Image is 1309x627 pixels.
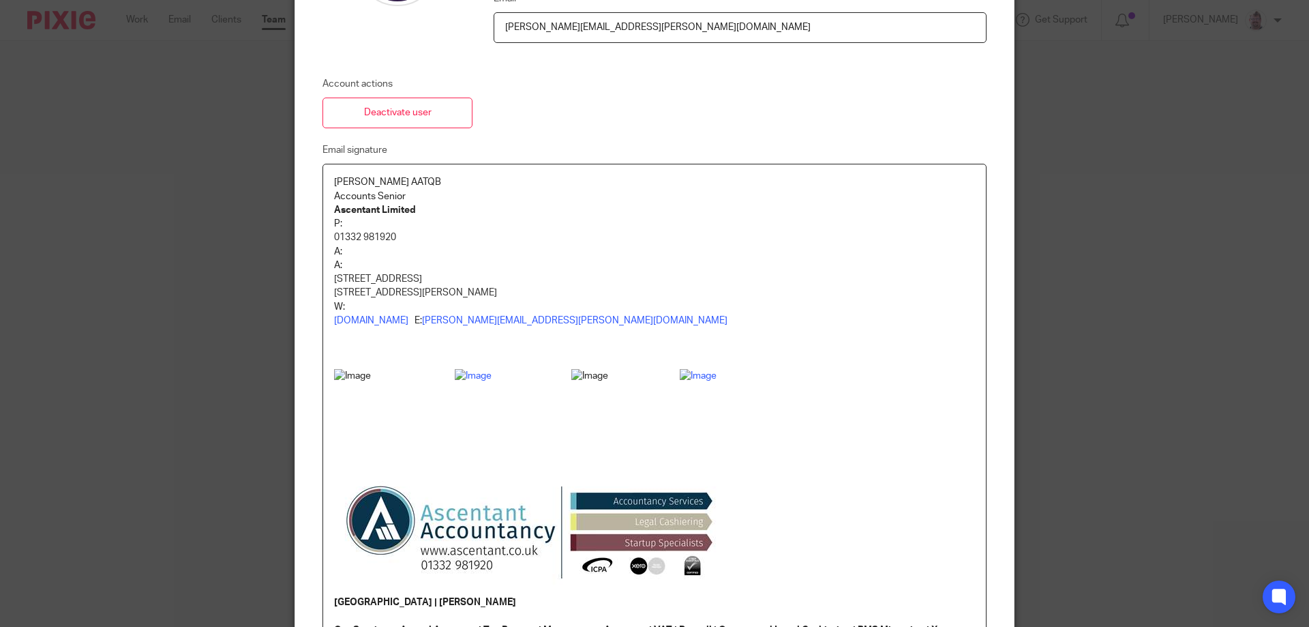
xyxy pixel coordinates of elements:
[334,217,975,231] p: P:
[334,274,422,284] span: [STREET_ADDRESS]
[680,371,837,381] a: Image
[455,371,571,381] a: Image
[334,598,516,607] strong: [GEOGRAPHIC_DATA] | [PERSON_NAME]
[455,369,569,465] img: Image
[334,300,975,314] p: W:
[571,369,678,462] img: Image
[322,98,472,128] a: Deactivate user
[334,205,416,215] strong: Ascentant Limited
[422,316,727,325] a: [PERSON_NAME][EMAIL_ADDRESS][PERSON_NAME][DOMAIN_NAME]
[322,143,387,157] label: Email signature
[322,77,472,91] p: Account actions
[680,369,835,471] img: Image
[334,245,975,259] p: A:
[334,175,975,189] p: [PERSON_NAME] AATQB
[334,316,408,325] a: [DOMAIN_NAME]
[334,476,725,592] img: Image
[334,190,975,203] p: Accounts Senior
[334,314,975,327] p: E:
[334,233,396,242] span: 01332 981920
[334,369,453,476] img: Image
[334,288,497,297] span: [STREET_ADDRESS][PERSON_NAME]
[334,259,975,272] p: A:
